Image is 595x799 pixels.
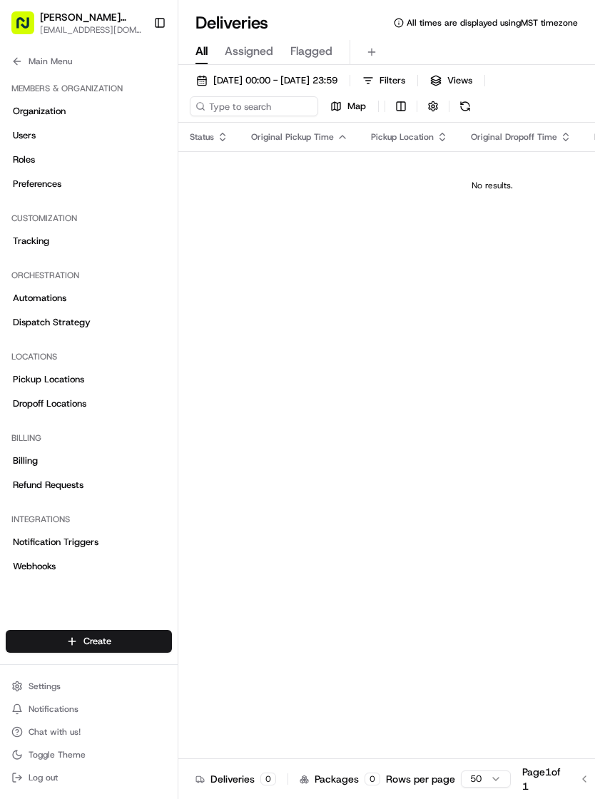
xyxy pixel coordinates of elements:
[14,14,43,43] img: Nash
[386,772,455,786] p: Rows per page
[225,43,273,60] span: Assigned
[6,449,172,472] a: Billing
[13,235,49,248] span: Tracking
[6,474,172,497] a: Refund Requests
[190,131,214,143] span: Status
[13,584,49,597] span: API Keys
[13,454,38,467] span: Billing
[356,71,412,91] button: Filters
[13,560,56,573] span: Webhooks
[6,77,172,100] div: Members & Organization
[195,43,208,60] span: All
[365,773,380,785] div: 0
[13,292,66,305] span: Automations
[447,74,472,87] span: Views
[6,124,172,147] a: Users
[13,479,83,492] span: Refund Requests
[251,131,334,143] span: Original Pickup Time
[6,508,172,531] div: Integrations
[121,208,132,220] div: 💻
[6,51,172,71] button: Main Menu
[195,772,276,786] div: Deliveries
[6,230,172,253] a: Tracking
[142,242,173,253] span: Pylon
[424,71,479,91] button: Views
[6,6,148,40] button: [PERSON_NAME] Garden - [GEOGRAPHIC_DATA][EMAIL_ADDRESS][DOMAIN_NAME]
[6,579,172,602] a: API Keys
[49,136,234,151] div: Start new chat
[195,11,268,34] h1: Deliveries
[29,703,78,715] span: Notifications
[6,368,172,391] a: Pickup Locations
[29,56,72,67] span: Main Menu
[6,148,172,171] a: Roles
[371,131,434,143] span: Pickup Location
[6,768,172,788] button: Log out
[49,151,180,162] div: We're available if you need us!
[6,427,172,449] div: Billing
[83,635,111,648] span: Create
[29,726,81,738] span: Chat with us!
[471,131,557,143] span: Original Dropoff Time
[6,676,172,696] button: Settings
[13,316,91,329] span: Dispatch Strategy
[6,264,172,287] div: Orchestration
[380,74,405,87] span: Filters
[6,287,172,310] a: Automations
[243,141,260,158] button: Start new chat
[13,536,98,549] span: Notification Triggers
[37,92,235,107] input: Clear
[260,773,276,785] div: 0
[13,178,61,190] span: Preferences
[29,772,58,783] span: Log out
[455,96,475,116] button: Refresh
[6,173,172,195] a: Preferences
[13,153,35,166] span: Roles
[6,745,172,765] button: Toggle Theme
[13,373,84,386] span: Pickup Locations
[29,681,61,692] span: Settings
[213,74,337,87] span: [DATE] 00:00 - [DATE] 23:59
[29,749,86,760] span: Toggle Theme
[13,397,86,410] span: Dropoff Locations
[6,555,172,578] a: Webhooks
[14,57,260,80] p: Welcome 👋
[101,241,173,253] a: Powered byPylon
[6,722,172,742] button: Chat with us!
[29,207,109,221] span: Knowledge Base
[6,699,172,719] button: Notifications
[14,136,40,162] img: 1736555255976-a54dd68f-1ca7-489b-9aae-adbdc363a1c4
[13,129,36,142] span: Users
[290,43,332,60] span: Flagged
[6,311,172,334] a: Dispatch Strategy
[6,345,172,368] div: Locations
[190,96,318,116] input: Type to search
[6,207,172,230] div: Customization
[6,630,172,653] button: Create
[13,105,66,118] span: Organization
[6,100,172,123] a: Organization
[14,208,26,220] div: 📗
[6,531,172,554] a: Notification Triggers
[324,96,372,116] button: Map
[347,100,366,113] span: Map
[407,17,578,29] span: All times are displayed using MST timezone
[6,392,172,415] a: Dropoff Locations
[300,772,380,786] div: Packages
[40,10,142,24] button: [PERSON_NAME] Garden - [GEOGRAPHIC_DATA]
[135,207,229,221] span: API Documentation
[9,201,115,227] a: 📗Knowledge Base
[190,71,344,91] button: [DATE] 00:00 - [DATE] 23:59
[115,201,235,227] a: 💻API Documentation
[522,765,561,793] div: Page 1 of 1
[40,24,142,36] button: [EMAIL_ADDRESS][DOMAIN_NAME]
